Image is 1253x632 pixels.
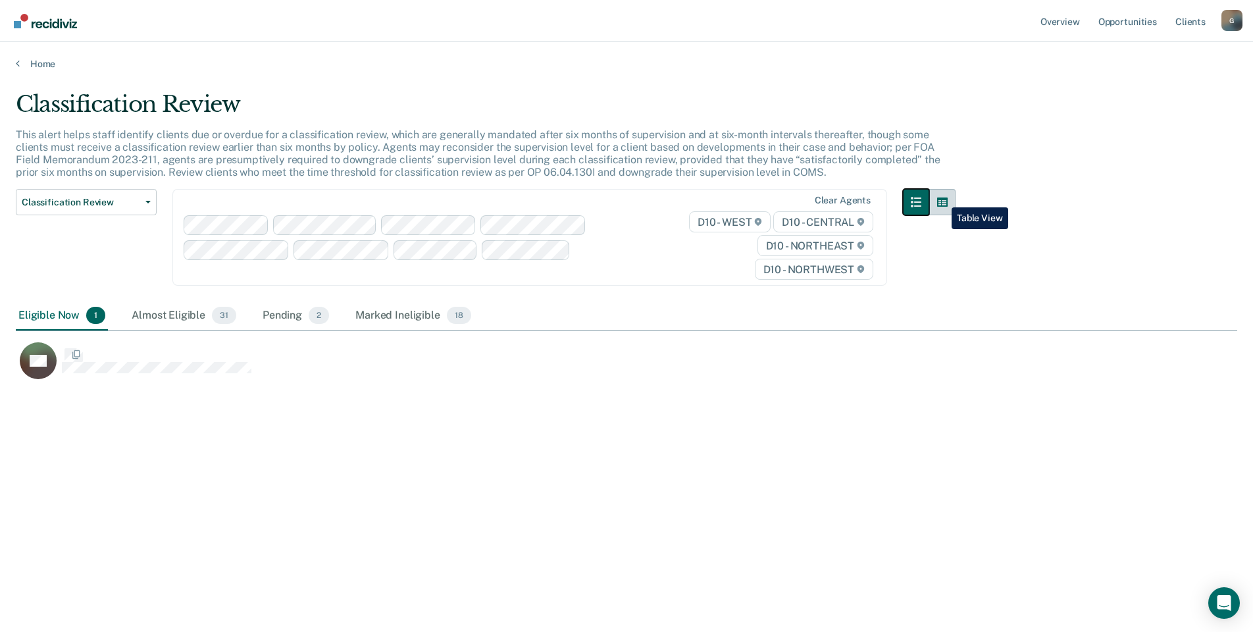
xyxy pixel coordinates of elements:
span: 2 [309,307,329,324]
span: 1 [86,307,105,324]
span: 18 [447,307,471,324]
span: 31 [212,307,236,324]
div: CaseloadOpportunityCell-0435401 [16,342,1085,394]
span: D10 - NORTHWEST [755,259,873,280]
button: Classification Review [16,189,157,215]
div: Pending2 [260,302,332,330]
span: D10 - CENTRAL [773,211,873,232]
div: Open Intercom Messenger [1208,587,1240,619]
img: Recidiviz [14,14,77,28]
div: Classification Review [16,91,956,128]
div: Almost Eligible31 [129,302,239,330]
button: Profile dropdown button [1221,10,1242,31]
a: Home [16,58,1237,70]
span: D10 - NORTHEAST [757,235,873,256]
div: Clear agents [815,195,871,206]
div: Eligible Now1 [16,302,108,330]
div: Marked Ineligible18 [353,302,473,330]
div: G [1221,10,1242,31]
span: Classification Review [22,197,140,208]
span: D10 - WEST [689,211,771,232]
p: This alert helps staff identify clients due or overdue for a classification review, which are gen... [16,128,940,179]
